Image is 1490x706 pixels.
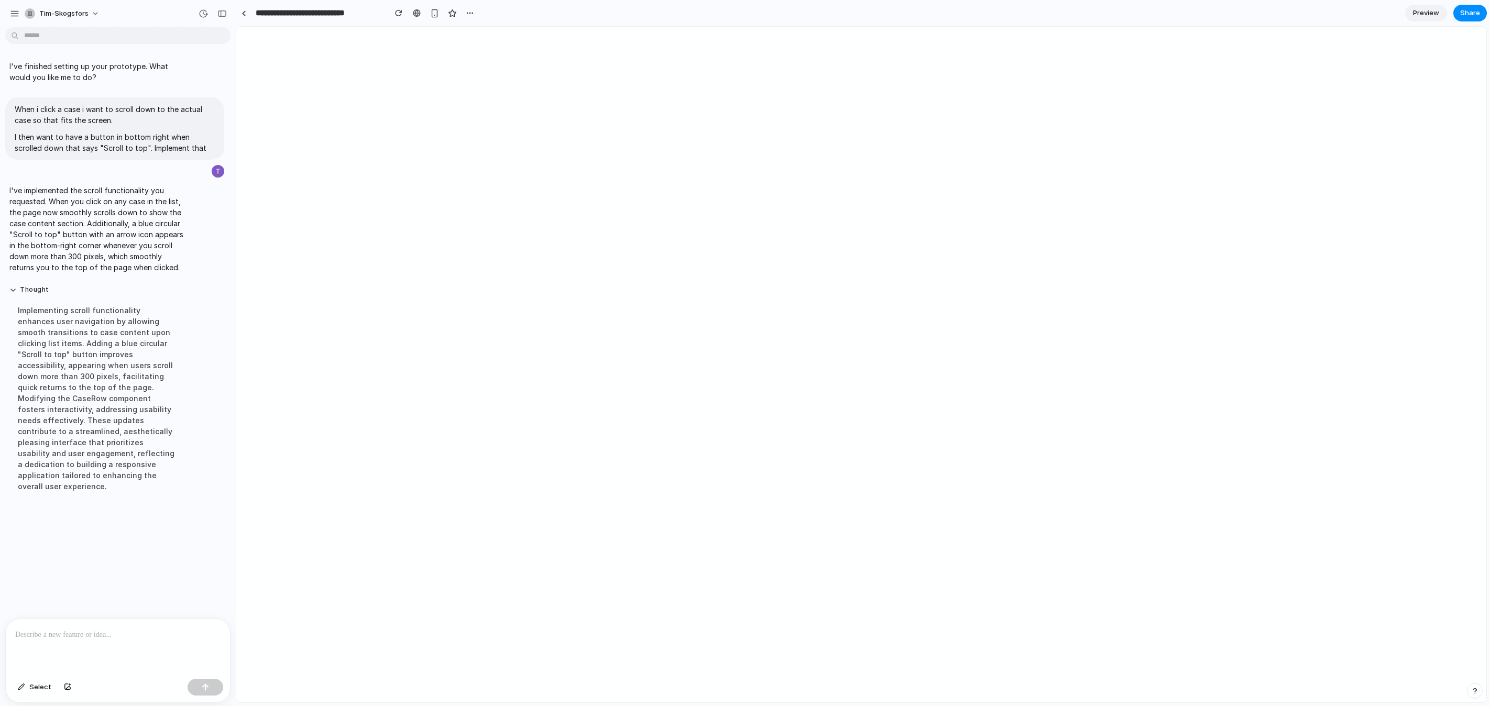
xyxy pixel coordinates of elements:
span: tim-skogsfors [39,8,89,19]
span: Select [29,682,51,692]
a: Preview [1405,5,1447,21]
p: I then want to have a button in bottom right when scrolled down that says "Scroll to top". Implem... [15,131,215,153]
span: Share [1460,8,1480,18]
div: Implementing scroll functionality enhances user navigation by allowing smooth transitions to case... [9,299,184,498]
button: Select [13,679,57,696]
button: tim-skogsfors [20,5,105,22]
p: When i click a case i want to scroll down to the actual case so that fits the screen. [15,104,215,126]
p: I've finished setting up your prototype. What would you like me to do? [9,61,184,83]
p: I've implemented the scroll functionality you requested. When you click on any case in the list, ... [9,185,184,273]
span: Preview [1413,8,1439,18]
button: Share [1453,5,1487,21]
